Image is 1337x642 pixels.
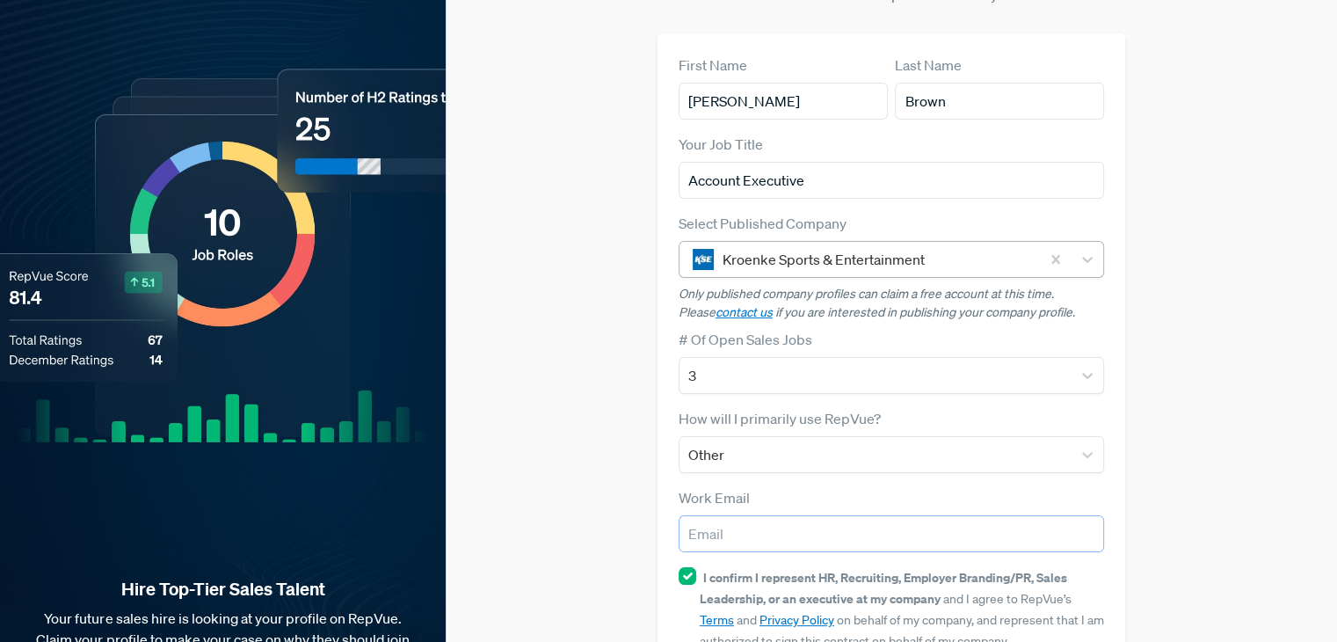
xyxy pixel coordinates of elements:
strong: I confirm I represent HR, Recruiting, Employer Branding/PR, Sales Leadership, or an executive at ... [700,569,1067,607]
label: Work Email [679,487,750,508]
input: Title [679,162,1104,199]
input: First Name [679,83,888,120]
label: Select Published Company [679,213,847,234]
label: # Of Open Sales Jobs [679,329,812,350]
label: Last Name [895,55,962,76]
a: Terms [700,612,734,628]
label: How will I primarily use RepVue? [679,408,881,429]
input: Email [679,515,1104,552]
a: Privacy Policy [759,612,834,628]
input: Last Name [895,83,1104,120]
img: Kroenke Sports & Entertainment [693,249,714,270]
label: First Name [679,55,747,76]
a: contact us [716,304,773,320]
label: Your Job Title [679,134,763,155]
p: Only published company profiles can claim a free account at this time. Please if you are interest... [679,285,1104,322]
strong: Hire Top-Tier Sales Talent [28,578,418,601]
